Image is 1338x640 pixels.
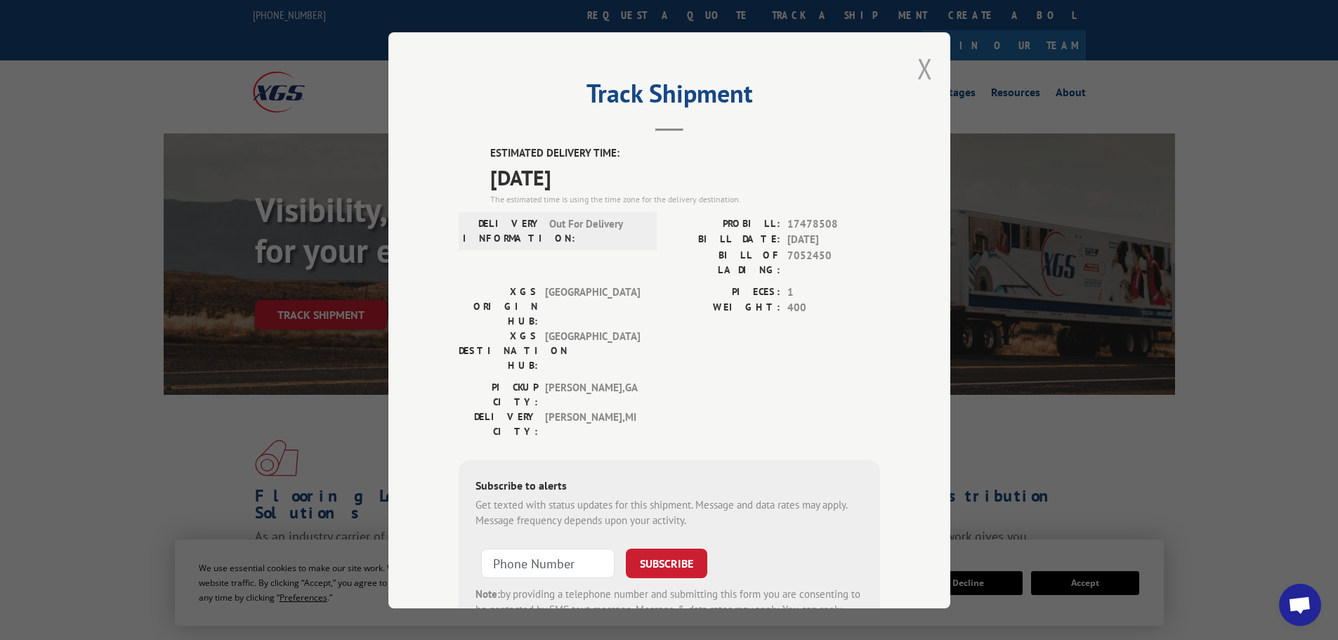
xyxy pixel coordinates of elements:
[490,161,880,192] span: [DATE]
[669,300,780,316] label: WEIGHT:
[490,192,880,205] div: The estimated time is using the time zone for the delivery destination.
[475,476,863,497] div: Subscribe to alerts
[463,216,542,245] label: DELIVERY INFORMATION:
[475,586,863,634] div: by providing a telephone number and submitting this form you are consenting to be contacted by SM...
[490,145,880,162] label: ESTIMATED DELIVERY TIME:
[669,247,780,277] label: BILL OF LADING:
[917,50,933,87] button: Close modal
[787,300,880,316] span: 400
[459,409,538,438] label: DELIVERY CITY:
[545,284,640,328] span: [GEOGRAPHIC_DATA]
[787,232,880,248] span: [DATE]
[481,548,615,577] input: Phone Number
[787,247,880,277] span: 7052450
[475,497,863,528] div: Get texted with status updates for this shipment. Message and data rates may apply. Message frequ...
[626,548,707,577] button: SUBSCRIBE
[475,587,500,600] strong: Note:
[459,84,880,110] h2: Track Shipment
[787,284,880,300] span: 1
[459,379,538,409] label: PICKUP CITY:
[459,328,538,372] label: XGS DESTINATION HUB:
[459,284,538,328] label: XGS ORIGIN HUB:
[669,284,780,300] label: PIECES:
[669,232,780,248] label: BILL DATE:
[787,216,880,232] span: 17478508
[669,216,780,232] label: PROBILL:
[545,379,640,409] span: [PERSON_NAME] , GA
[545,328,640,372] span: [GEOGRAPHIC_DATA]
[549,216,644,245] span: Out For Delivery
[1279,584,1321,626] div: Open chat
[545,409,640,438] span: [PERSON_NAME] , MI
